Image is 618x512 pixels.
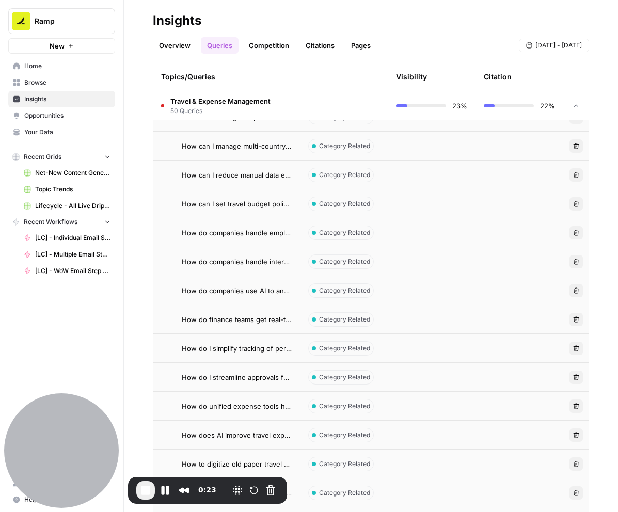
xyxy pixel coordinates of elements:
span: [LC] - Individual Email Step Analysis Per Week [35,233,110,243]
a: Net-New Content Generator - Grid Template [19,165,115,181]
span: Category Related [319,286,370,295]
span: Category Related [319,488,370,498]
span: How can I reduce manual data entry for travel receipts? [182,170,292,180]
div: Insights [153,12,201,29]
span: 22% [540,101,555,111]
span: 50 Queries [170,106,271,116]
span: Net-New Content Generator - Grid Template [35,168,110,178]
a: Home [8,58,115,74]
span: [DATE] - [DATE] [535,41,582,50]
a: Browse [8,74,115,91]
span: Category Related [319,141,370,151]
span: Category Related [319,373,370,382]
span: Category Related [319,199,370,209]
a: Your Data [8,124,115,140]
a: Insights [8,91,115,107]
span: [LC] - WoW Email Step Comparison [35,266,110,276]
span: How do finance teams get real-time visibility of all travel expenses? [182,314,292,325]
span: 23% [452,101,467,111]
a: Opportunities [8,107,115,124]
button: New [8,38,115,54]
span: How can I manage multi-country tax compliance for travel expenses? [182,141,292,151]
span: Category Related [319,170,370,180]
span: How to digitize old paper travel receipts? [182,459,292,469]
button: Workspace: Ramp [8,8,115,34]
a: Competition [243,37,295,54]
img: Ramp Logo [12,12,30,30]
a: Topic Trends [19,181,115,198]
div: Visibility [396,72,427,82]
a: Pages [345,37,377,54]
button: Recent Grids [8,149,115,165]
span: Home [24,61,110,71]
div: Topics/Queries [161,62,292,91]
button: [DATE] - [DATE] [519,39,589,52]
a: Overview [153,37,197,54]
span: Category Related [319,430,370,440]
span: Category Related [319,315,370,324]
span: Topic Trends [35,185,110,194]
span: Category Related [319,459,370,469]
span: Category Related [319,402,370,411]
span: Opportunities [24,111,110,120]
span: Your Data [24,127,110,137]
span: Recent Grids [24,152,61,162]
a: Queries [201,37,239,54]
span: How does AI improve travel expense processing? [182,430,292,440]
a: [LC] - Multiple Email Step Comparison [19,246,115,263]
span: Recent Workflows [24,217,77,227]
span: Ramp [35,16,97,26]
button: Recent Workflows [8,214,115,230]
span: Category Related [319,228,370,237]
div: Citation [484,62,512,91]
span: How do companies handle employee reimbursements for group travel budgets? [182,228,292,238]
span: How do unified expense tools help ensure travel policy compliance? [182,401,292,411]
span: How do I simplify tracking of per diem and mileage allowances? [182,343,292,354]
a: Citations [299,37,341,54]
span: Category Related [319,257,370,266]
span: How do I streamline approvals for business travel expenses? [182,372,292,382]
span: Browse [24,78,110,87]
span: How do companies handle international travel expenses and currency conversion? [182,257,292,267]
span: How can I set travel budget policies in business software? [182,199,292,209]
span: How do companies use AI to analyze travel spending trends? [182,285,292,296]
a: [LC] - WoW Email Step Comparison [19,263,115,279]
a: Lifecycle - All Live Drip Data [19,198,115,214]
span: [LC] - Multiple Email Step Comparison [35,250,110,259]
span: New [50,41,65,51]
span: Travel & Expense Management [170,96,271,106]
span: Insights [24,94,110,104]
a: [LC] - Individual Email Step Analysis Per Week [19,230,115,246]
span: Category Related [319,344,370,353]
span: Lifecycle - All Live Drip Data [35,201,110,211]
